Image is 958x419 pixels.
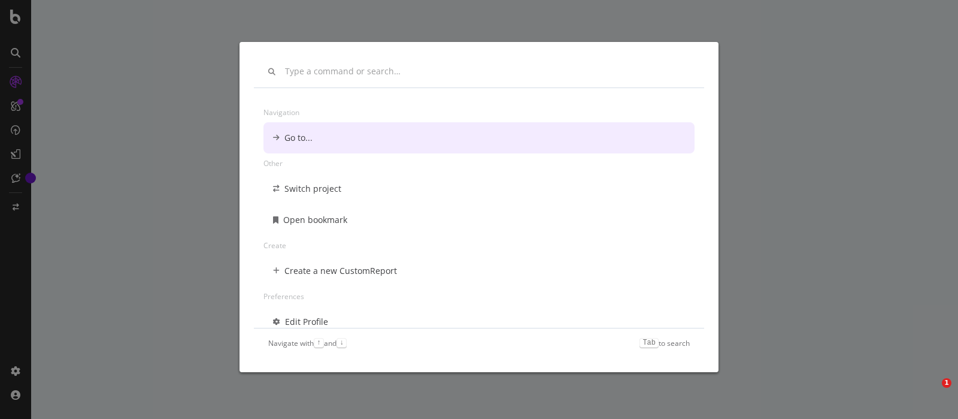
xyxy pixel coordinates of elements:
[314,338,324,348] kbd: ↑
[639,338,690,348] div: to search
[284,265,397,277] div: Create a new CustomReport
[263,287,695,306] div: Preferences
[285,316,328,328] div: Edit Profile
[336,338,347,348] kbd: ↓
[284,183,341,195] div: Switch project
[639,338,659,348] kbd: Tab
[917,378,946,407] iframe: Intercom live chat
[284,132,313,144] div: Go to...
[263,236,695,255] div: Create
[263,103,695,122] div: Navigation
[283,214,347,226] div: Open bookmark
[942,378,951,388] span: 1
[239,42,718,372] div: modal
[285,67,690,77] input: Type a command or search…
[263,153,695,173] div: Other
[268,338,347,348] div: Navigate with and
